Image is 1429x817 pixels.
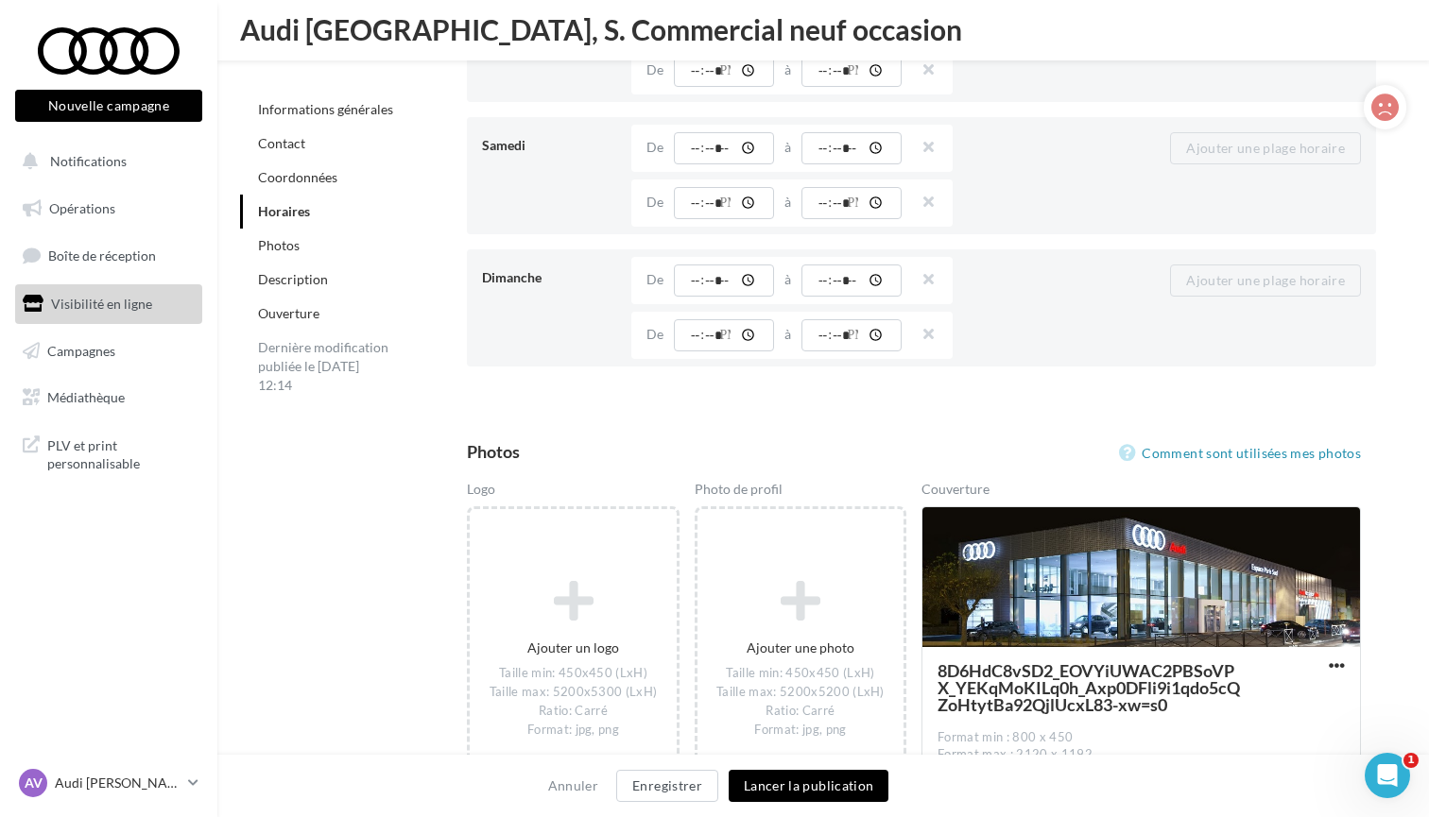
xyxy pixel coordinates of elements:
[11,378,206,417] a: Médiathèque
[1170,264,1361,297] button: Ajouter une plage horaire
[616,770,718,802] button: Enregistrer
[48,247,156,264] span: Boîte de réception
[646,196,663,209] label: De
[938,746,1345,763] div: Format max : 2120 x 1192
[784,196,791,209] label: à
[47,433,195,473] span: PLV et print personnalisable
[695,480,906,506] div: Photo de profil
[646,273,663,286] label: De
[258,203,310,219] a: Horaires
[11,142,198,181] button: Notifications
[11,284,206,324] a: Visibilité en ligne
[258,305,319,321] a: Ouverture
[25,774,43,792] span: AV
[938,662,1245,713] span: 8D6HdC8vSD2_EOVYiUWAC2PBSoVPX_YEKqMoKILq0h_Axp0DFli9i1qdo5cQZoHtytBa92QjlUcxL83-xw=s0
[240,331,410,402] div: Dernière modification publiée le [DATE] 12:14
[258,169,337,185] a: Coordonnées
[1403,753,1419,768] span: 1
[47,389,125,405] span: Médiathèque
[1365,753,1410,798] iframe: Intercom live chat
[11,189,206,229] a: Opérations
[784,63,791,77] label: à
[15,90,202,122] button: Nouvelle campagne
[729,770,888,802] button: Lancer la publication
[47,342,115,358] span: Campagnes
[55,774,181,792] p: Audi [PERSON_NAME]
[467,480,679,506] div: Logo
[258,135,305,151] a: Contact
[258,101,393,117] a: Informations générales
[646,141,663,154] label: De
[784,273,791,286] label: à
[11,235,206,276] a: Boîte de réception
[50,153,127,169] span: Notifications
[240,15,962,43] span: Audi [GEOGRAPHIC_DATA], S. Commercial neuf occasion
[482,261,616,295] div: Dimanche
[49,200,115,216] span: Opérations
[467,443,520,460] div: Photos
[921,480,1361,506] div: Couverture
[482,128,616,162] div: Samedi
[646,328,663,341] label: De
[51,296,152,312] span: Visibilité en ligne
[11,332,206,371] a: Campagnes
[258,237,300,253] a: Photos
[258,271,328,287] a: Description
[11,425,206,481] a: PLV et print personnalisable
[784,328,791,341] label: à
[541,774,606,797] button: Annuler
[1119,442,1361,465] a: Comment sont utilisées mes photos
[646,63,663,77] label: De
[1170,132,1361,164] button: Ajouter une plage horaire
[15,765,202,801] a: AV Audi [PERSON_NAME]
[938,729,1345,746] div: Format min : 800 x 450
[784,141,791,154] label: à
